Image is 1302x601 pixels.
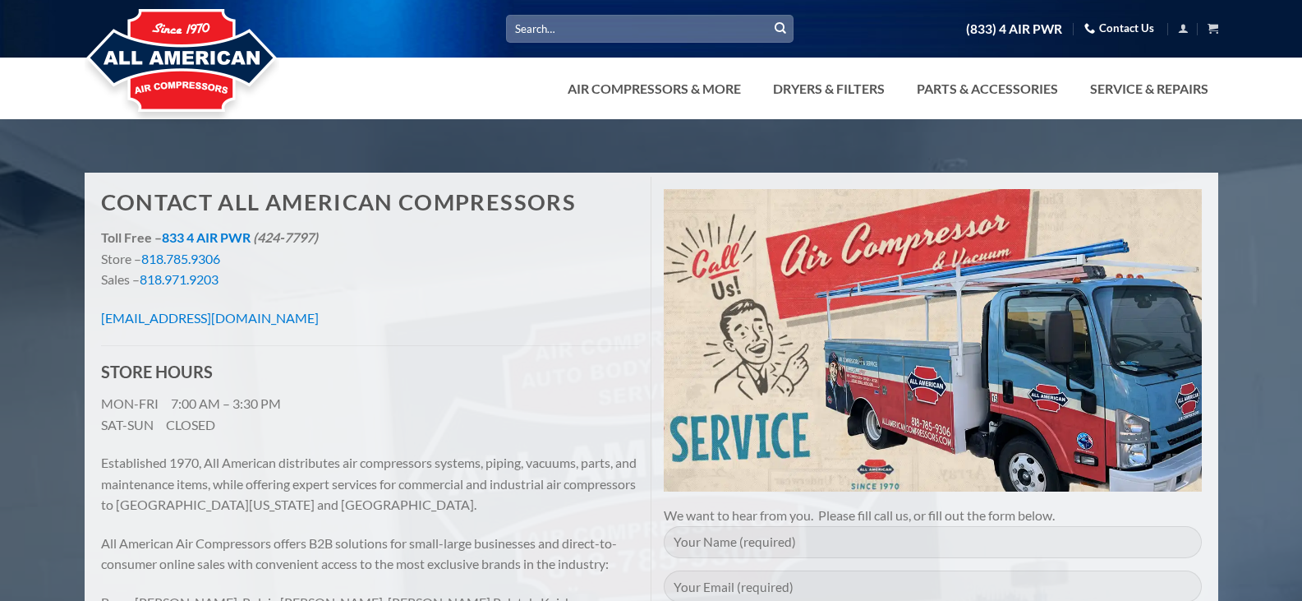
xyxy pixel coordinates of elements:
[101,362,213,381] strong: STORE HOURS
[101,229,318,245] strong: Toll Free –
[664,189,1202,492] img: Air Compressor Service
[101,189,639,216] h1: Contact All American Compressors
[664,526,1202,558] input: Your Name (required)
[101,533,639,575] p: All American Air Compressors offers B2B solutions for small-large businesses and direct-to-consum...
[664,505,1202,526] p: We want to hear from you. Please fill call us, or fill out the form below.
[558,72,751,105] a: Air Compressors & More
[101,393,639,435] p: MON-FRI 7:00 AM – 3:30 PM SAT-SUN CLOSED
[966,15,1062,44] a: (833) 4 AIR PWR
[1080,72,1218,105] a: Service & Repairs
[141,251,220,266] a: 818.785.9306
[101,227,639,290] p: Store – Sales –
[763,72,895,105] a: Dryers & Filters
[1084,16,1154,41] a: Contact Us
[101,310,319,326] a: [EMAIL_ADDRESS][DOMAIN_NAME]
[768,16,793,41] button: Submit
[907,72,1068,105] a: Parts & Accessories
[162,229,251,245] a: 833 4 AIR PWR
[253,229,318,245] em: (424-7797)
[1178,18,1189,39] a: Login
[101,452,639,515] p: Established 1970, All American distributes air compressors systems, piping, vacuums, parts, and m...
[506,15,794,42] input: Search…
[140,271,219,287] a: 818.971.9203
